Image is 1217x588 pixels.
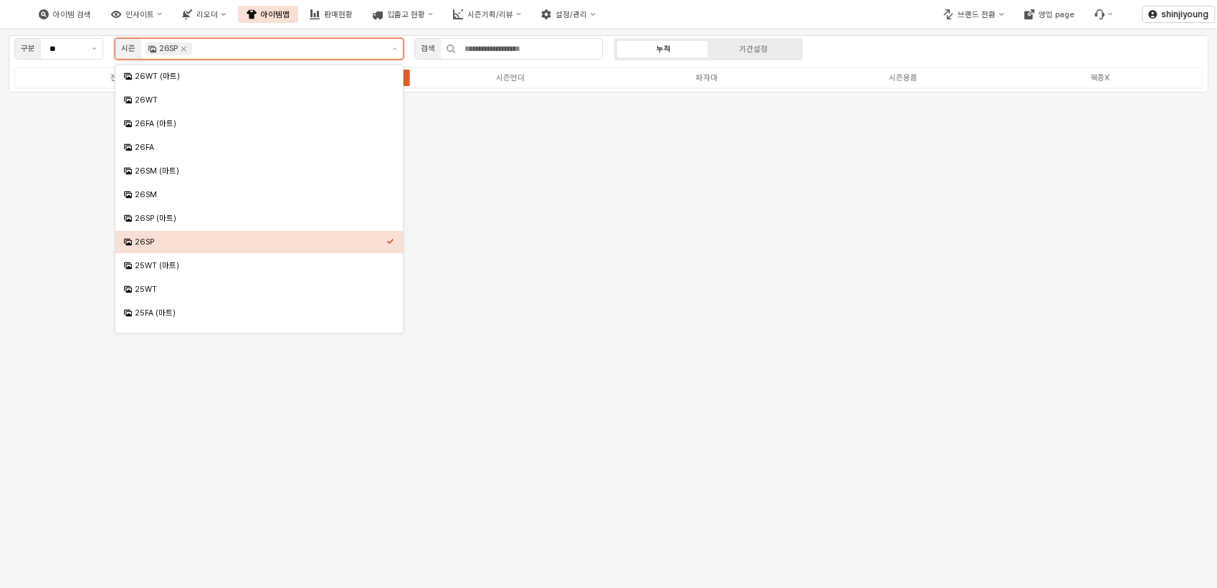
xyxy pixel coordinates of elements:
div: 리오더 [196,10,218,19]
button: 제안 사항 표시 [86,39,102,59]
div: 기간설정 [739,44,768,54]
div: 시즌기획/리뷰 [467,10,513,19]
div: 검색 [421,42,435,55]
div: 아이템맵 [261,10,290,19]
div: 시즌용품 [889,73,917,82]
div: 설정/관리 [555,10,587,19]
label: 파자마 [608,72,805,84]
div: 25FA [135,331,386,342]
div: 26SM (마트) [135,166,386,176]
label: 기간설정 [709,43,798,55]
div: 아이템맵 [238,6,298,23]
div: Select an option [115,65,403,333]
label: 전체 [19,72,216,84]
div: 리오더 [173,6,234,23]
div: Remove 26SP [181,46,186,52]
div: 26WT [135,95,386,105]
div: 26SP [159,42,178,55]
div: 아이템 검색 [53,10,91,19]
div: 복종X [1090,73,1109,82]
div: 브랜드 전환 [958,10,996,19]
div: 시즌 [121,42,135,55]
p: shinjiyoung [1161,9,1208,20]
div: 설정/관리 [533,6,603,23]
div: 브랜드 전환 [935,6,1012,23]
div: 25WT (마트) [135,260,386,271]
div: 26SM [135,189,386,200]
button: 제안 사항 표시 [386,39,403,59]
div: 26SP [135,237,386,247]
div: 시즌언더 [496,73,525,82]
div: 시즌기획/리뷰 [444,6,530,23]
div: 26FA [135,142,386,153]
div: 아이템 검색 [30,6,100,23]
div: 26SP (마트) [135,213,386,224]
div: 판매현황 [324,10,353,19]
div: 파자마 [696,73,717,82]
div: Menu item 6 [1086,6,1121,23]
div: 입출고 현황 [387,10,425,19]
label: 시즌언더 [412,72,608,84]
div: 입출고 현황 [364,6,442,23]
label: 누적 [619,43,709,55]
div: 영업 page [1016,6,1083,23]
div: 인사이트 [102,6,171,23]
div: 25WT [135,284,386,295]
div: 영업 page [1039,10,1074,19]
div: 26FA (마트) [135,118,386,129]
div: 구분 [21,42,35,55]
label: 시즌용품 [805,72,1001,84]
div: 전체 [110,73,125,82]
div: 누적 [657,44,671,54]
div: 26WT (마트) [135,71,386,82]
div: 판매현황 [301,6,361,23]
label: 복종X [1001,72,1198,84]
div: 인사이트 [125,10,154,19]
div: 25FA (마트) [135,308,386,318]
